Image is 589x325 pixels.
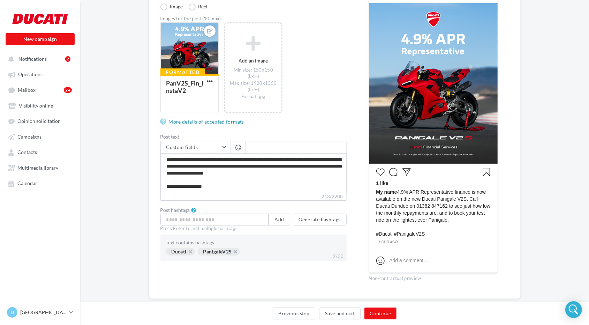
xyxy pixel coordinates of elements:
[4,146,76,158] a: Contacts
[160,16,347,21] div: Images for the post (10 max)
[189,3,208,10] label: Reel
[4,99,76,112] a: Visibility online
[65,56,70,62] div: 2
[160,193,347,201] label: 243/2200
[376,189,397,195] span: My name
[160,134,347,139] label: Post text
[17,134,41,140] span: Campaigns
[20,309,67,316] p: [GEOGRAPHIC_DATA]
[17,118,61,124] span: Opinion solicitation
[376,239,491,245] div: 1 hour ago
[330,252,346,261] div: 2/30
[376,189,491,237] span: 4.9% APR Representative finance is now available on the new Ducati Panigale V2S. Call Ducati Dund...
[166,248,195,256] div: Ducati
[10,309,14,316] span: D
[18,87,36,93] span: Mailbox
[6,33,75,45] button: New campaign
[17,165,58,171] span: Multimedia library
[18,56,47,62] span: Notifications
[376,180,491,189] div: 1 like
[6,306,75,319] a: D [GEOGRAPHIC_DATA]
[389,168,398,176] svg: Commenter
[19,103,53,109] span: Visibility online
[17,180,37,186] span: Calendar
[4,52,73,65] button: Notifications 2
[273,308,316,319] button: Previous step
[369,273,498,282] div: Non-contractual preview
[269,214,290,226] button: Add
[565,301,582,318] div: Open Intercom Messenger
[64,87,72,93] div: 24
[293,214,347,226] button: Generate hashtags
[160,3,183,10] label: Image
[160,226,347,232] div: Press Enter to add multiple hashtags
[18,72,43,77] span: Operations
[4,177,76,189] a: Calendar
[4,115,76,127] a: Opinion solicitation
[160,208,190,213] label: Post hashtags
[376,257,385,265] svg: Emoji
[160,118,247,126] a: More details of accepted formats
[4,161,76,174] a: Multimedia library
[4,68,76,80] a: Operations
[402,168,411,176] svg: Partager la publication
[166,79,204,94] div: PanV2S_Fin_InstaV2
[198,248,240,256] div: PanigaleV2S
[389,257,428,264] div: Add a comment...
[319,308,361,319] button: Save and exit
[166,240,341,245] div: Text contains hashtags
[376,168,385,176] svg: J’aime
[4,83,76,96] a: Mailbox24
[17,149,37,155] span: Contacts
[166,144,198,150] span: Custom fields
[4,130,76,143] a: Campaigns
[364,308,397,319] button: Continue
[482,168,491,176] svg: Enregistrer
[160,68,205,76] div: Formatted
[161,141,230,153] button: Custom fields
